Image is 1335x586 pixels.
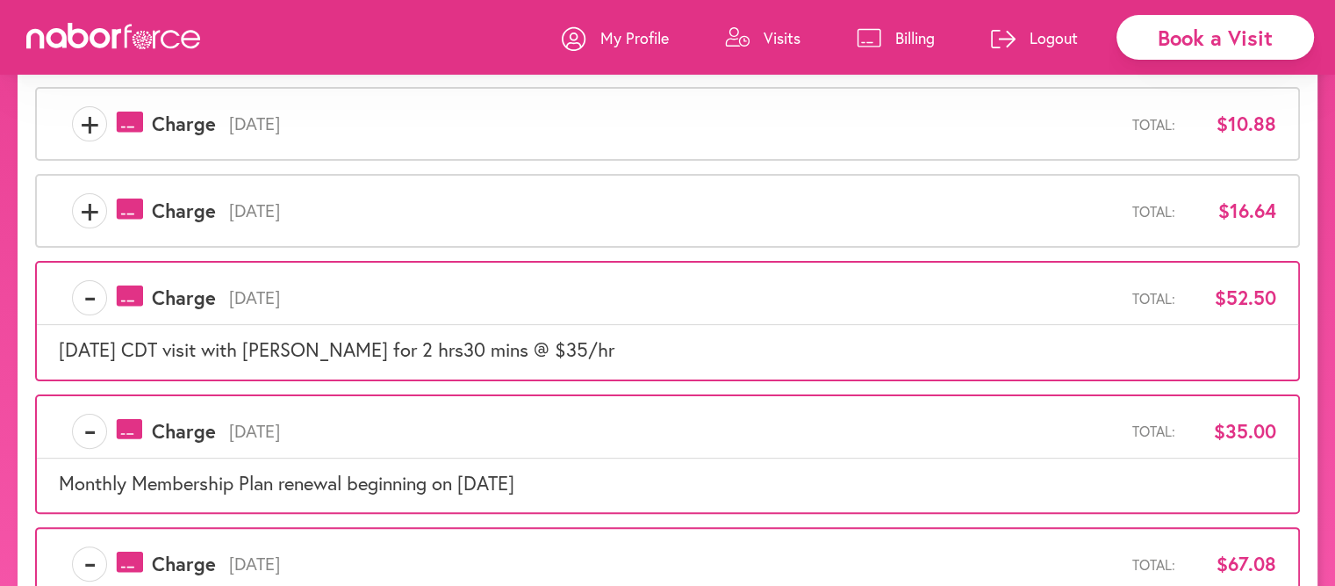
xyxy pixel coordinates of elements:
span: $67.08 [1188,553,1276,575]
p: Visits [764,27,800,48]
p: Logout [1030,27,1078,48]
span: - [73,546,106,582]
span: Charge [152,199,216,222]
a: Logout [991,11,1078,64]
span: [DATE] [216,553,1132,575]
span: Charge [152,112,216,135]
span: Total: [1132,423,1175,439]
span: - [73,280,106,315]
span: + [73,106,106,141]
span: [DATE] [216,113,1132,134]
span: Total: [1132,116,1175,133]
p: My Profile [600,27,669,48]
span: Total: [1132,203,1175,220]
span: Monthly Membership Plan renewal beginning on [DATE] [59,470,514,496]
a: Billing [857,11,935,64]
a: Visits [725,11,800,64]
p: Billing [895,27,935,48]
span: $10.88 [1188,112,1276,135]
span: [DATE] [216,287,1132,308]
span: Charge [152,420,216,443]
span: - [73,414,106,449]
span: Charge [152,286,216,309]
span: $35.00 [1188,420,1276,443]
div: Book a Visit [1116,15,1314,60]
span: + [73,193,106,228]
span: $16.64 [1188,199,1276,222]
span: $52.50 [1188,286,1276,309]
span: Total: [1132,290,1175,307]
span: [DATE] [216,200,1132,221]
span: Charge [152,553,216,575]
a: My Profile [562,11,669,64]
span: Total: [1132,556,1175,573]
span: [DATE] CDT visit with [PERSON_NAME] for 2 hrs30 mins @ $35/hr [59,336,614,362]
span: [DATE] [216,421,1132,442]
